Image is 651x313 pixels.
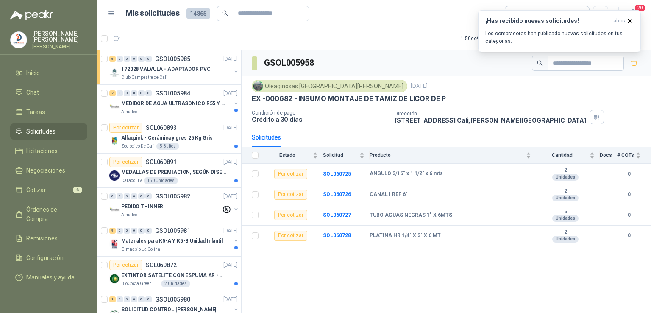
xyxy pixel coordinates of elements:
div: 9 [109,228,116,234]
b: 5 [536,209,595,215]
img: Logo peakr [10,10,53,20]
span: Cantidad [536,152,588,158]
a: Tareas [10,104,87,120]
span: Producto [370,152,524,158]
a: Chat [10,84,87,101]
span: Remisiones [26,234,58,243]
div: 0 [145,228,152,234]
span: ahora [613,17,627,25]
button: 20 [626,6,641,21]
b: TUBO AGUAS NEGRAS 1" X 6MTS [370,212,452,219]
h1: Mis solicitudes [125,7,180,20]
p: MEDIDOR DE AGUA ULTRASONICO R55 Y R800 [121,100,227,108]
div: 0 [131,56,137,62]
div: Unidades [552,236,579,243]
p: [PERSON_NAME] [32,44,87,49]
b: SOL060725 [323,171,351,177]
b: 0 [617,190,641,198]
p: 172028 VALVULA - ADAPTADOR PVC [121,65,210,73]
div: 0 [117,193,123,199]
a: Solicitudes [10,123,87,140]
p: SOL060893 [146,125,177,131]
p: Alfaquick - Cerámica y gres 25 Kg Gris [121,134,212,142]
a: 2 0 0 0 0 0 GSOL005984[DATE] Company LogoMEDIDOR DE AGUA ULTRASONICO R55 Y R800Almatec [109,88,239,115]
p: EXTINTOR SATELITE CON ESPUMA AR - AFFF [121,271,227,279]
div: 0 [124,90,130,96]
div: 0 [124,193,130,199]
p: [DATE] [223,227,238,235]
b: ANGULO 3/16" x 1 1/2" x 6 mts [370,170,443,177]
span: Estado [264,152,311,158]
a: Inicio [10,65,87,81]
div: 0 [131,90,137,96]
p: GSOL005982 [155,193,190,199]
div: 1 - 50 de 9144 [461,32,516,45]
th: Cantidad [536,147,600,164]
a: Órdenes de Compra [10,201,87,227]
a: Remisiones [10,230,87,246]
span: Solicitud [323,152,358,158]
div: Por cotizar [274,190,307,200]
span: Configuración [26,253,64,263]
button: ¡Has recibido nuevas solicitudes!ahora Los compradores han publicado nuevas solicitudes en tus ca... [478,10,641,52]
span: Manuales y ayuda [26,273,75,282]
img: Company Logo [109,205,120,215]
p: EX -000682 - INSUMO MONTAJE DE TAMIZ DE LICOR DE P [252,94,446,103]
p: [DATE] [411,82,428,90]
span: 6 [73,187,82,193]
div: 0 [138,56,145,62]
p: Gimnasio La Colina [121,246,160,253]
p: Los compradores han publicado nuevas solicitudes en tus categorías. [485,30,634,45]
span: Licitaciones [26,146,58,156]
b: 0 [617,232,641,240]
div: Por cotizar [274,169,307,179]
div: 0 [117,90,123,96]
p: GSOL005980 [155,296,190,302]
div: 0 [145,296,152,302]
div: 150 Unidades [144,177,178,184]
div: Por cotizar [109,260,142,270]
span: Cotizar [26,185,46,195]
div: 2 Unidades [161,280,190,287]
div: 0 [145,56,152,62]
p: MEDALLAS DE PREMIACION, SEGÚN DISEÑO ADJUNTO(ADJUNTAR COTIZACION EN SU FORMATO [121,168,227,176]
a: Cotizar6 [10,182,87,198]
p: GSOL005985 [155,56,190,62]
a: 6 0 0 0 0 0 GSOL005985[DATE] Company Logo172028 VALVULA - ADAPTADOR PVCClub Campestre de Cali [109,54,239,81]
div: 0 [138,193,145,199]
div: 2 [109,90,116,96]
a: Negociaciones [10,162,87,179]
div: 0 [131,193,137,199]
b: PLATINA HR 1/4" X 3" X 6 MT [370,232,441,239]
b: 0 [617,211,641,219]
div: Por cotizar [109,157,142,167]
p: SOL060891 [146,159,177,165]
div: 0 [145,90,152,96]
span: 14865 [186,8,210,19]
p: [PERSON_NAME] [PERSON_NAME] [32,31,87,42]
p: Materiales para K5-A Y K5-B Unidad Infantil [121,237,223,245]
h3: ¡Has recibido nuevas solicitudes! [485,17,610,25]
div: 0 [124,56,130,62]
div: Todas [510,9,528,18]
p: [DATE] [223,193,238,201]
div: 0 [138,296,145,302]
a: Manuales y ayuda [10,269,87,285]
p: SOL060872 [146,262,177,268]
div: 0 [131,296,137,302]
img: Company Logo [109,170,120,181]
span: Inicio [26,68,40,78]
a: 0 0 0 0 0 0 GSOL005982[DATE] Company LogoPEDIDO THINNERAlmatec [109,191,239,218]
span: Tareas [26,107,45,117]
div: 0 [138,228,145,234]
p: [STREET_ADDRESS] Cali , [PERSON_NAME][GEOGRAPHIC_DATA] [395,117,586,124]
p: Condición de pago [252,110,388,116]
p: Dirección [395,111,586,117]
th: Docs [600,147,617,164]
div: 0 [138,90,145,96]
span: # COTs [617,152,634,158]
div: 1 [109,296,116,302]
a: Licitaciones [10,143,87,159]
div: 0 [131,228,137,234]
span: search [222,10,228,16]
